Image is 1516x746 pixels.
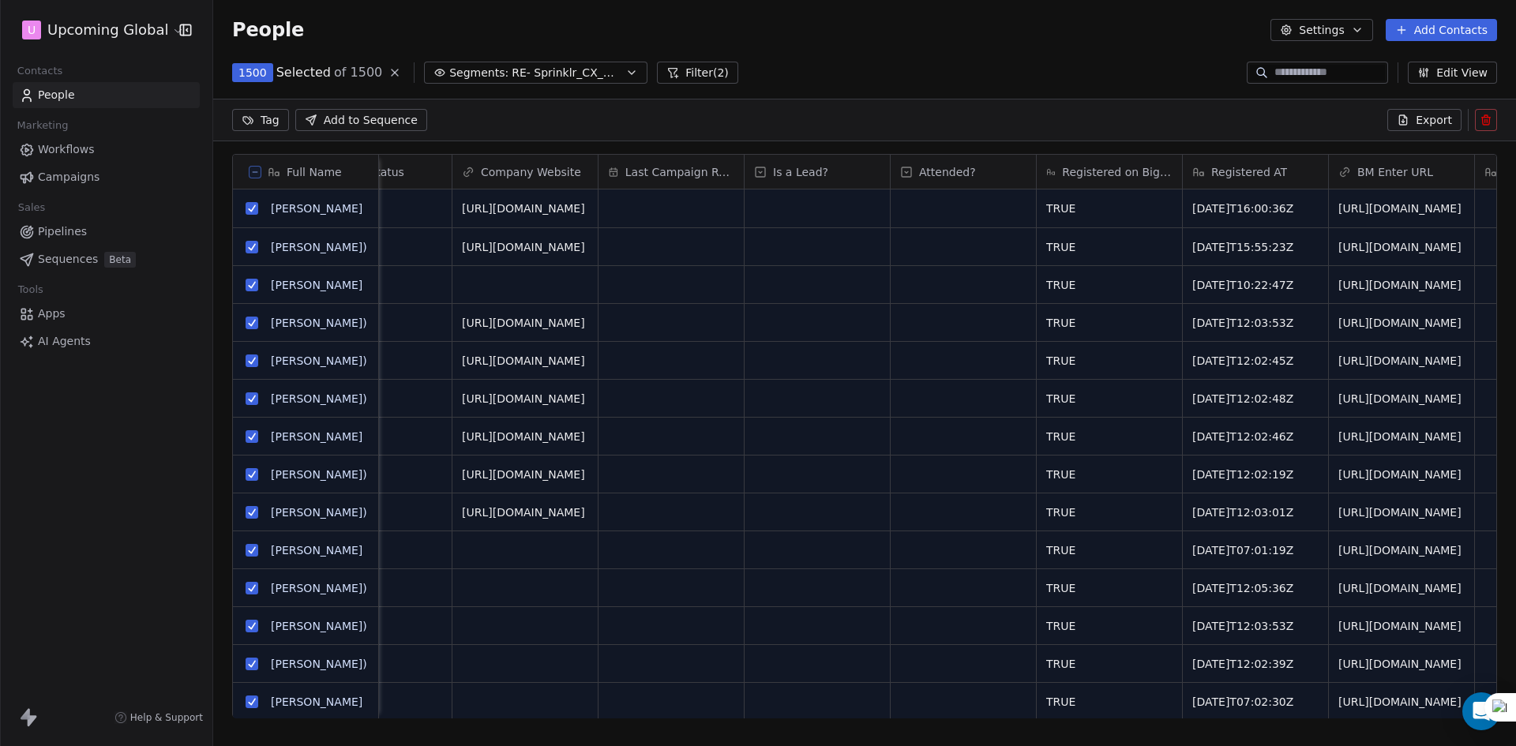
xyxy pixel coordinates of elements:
span: [DATE]T07:01:19Z [1192,542,1319,558]
span: [DATE]T10:22:47Z [1192,277,1319,293]
span: Contacts [10,59,69,83]
span: Help & Support [130,711,203,724]
button: Filter(2) [657,62,738,84]
a: [PERSON_NAME] [271,544,362,557]
a: [PERSON_NAME]) [271,241,367,253]
span: Selected [276,63,331,82]
a: [PERSON_NAME] [271,202,362,215]
span: [DATE]T12:03:53Z [1192,618,1319,634]
a: [URL][DOMAIN_NAME] [462,468,585,481]
a: [URL][DOMAIN_NAME] [462,392,585,405]
span: TRUE [1046,239,1173,255]
a: Campaigns [13,164,200,190]
div: Registered AT [1183,155,1328,189]
span: Full Name [287,164,342,180]
span: of 1500 [334,63,382,82]
a: [URL][DOMAIN_NAME] [1338,544,1462,557]
span: [DATE]T12:02:39Z [1192,656,1319,672]
a: [PERSON_NAME]) [271,582,367,594]
a: [URL][DOMAIN_NAME] [462,354,585,367]
span: Registered AT [1211,164,1287,180]
a: [PERSON_NAME] [271,695,362,708]
span: Marketing [10,114,75,137]
span: Export [1416,112,1452,128]
span: TRUE [1046,504,1173,520]
span: TRUE [1046,694,1173,710]
span: BM Enter URL [1357,164,1433,180]
a: [URL][DOMAIN_NAME] [1338,317,1462,329]
span: TRUE [1046,429,1173,444]
a: [URL][DOMAIN_NAME] [462,317,585,329]
a: Workflows [13,137,200,163]
div: Is a Lead? [745,155,890,189]
span: [DATE]T12:02:46Z [1192,429,1319,444]
a: [URL][DOMAIN_NAME] [1338,468,1462,481]
button: 1500 [232,63,273,82]
div: Registered on Bigmarker? [1037,155,1182,189]
a: [PERSON_NAME]) [271,620,367,632]
a: [PERSON_NAME] [271,430,362,443]
span: Tag [261,112,280,128]
span: Sales [11,196,52,219]
span: Workflows [38,141,95,158]
span: TRUE [1046,201,1173,216]
a: People [13,82,200,108]
span: [DATE]T12:02:19Z [1192,467,1319,482]
button: Add Contacts [1386,19,1497,41]
a: [URL][DOMAIN_NAME] [1338,241,1462,253]
span: TRUE [1046,542,1173,558]
span: Last Campaign Run On [625,164,734,180]
span: Sequences [38,251,98,268]
a: [URL][DOMAIN_NAME] [462,506,585,519]
a: [URL][DOMAIN_NAME] [1338,620,1462,632]
a: [URL][DOMAIN_NAME] [462,241,585,253]
span: [DATE]T16:00:36Z [1192,201,1319,216]
span: Attended? [919,164,976,180]
span: Upcoming Global [47,20,168,40]
a: [URL][DOMAIN_NAME] [1338,658,1462,670]
a: Help & Support [114,711,203,724]
button: UUpcoming Global [19,17,168,43]
a: [URL][DOMAIN_NAME] [462,430,585,443]
span: Pipelines [38,223,87,240]
a: [PERSON_NAME]) [271,506,367,519]
div: Full Name [233,155,378,189]
span: [DATE]T12:02:48Z [1192,391,1319,407]
span: Beta [104,252,136,268]
div: Last Campaign Run On [599,155,744,189]
a: [PERSON_NAME]) [271,658,367,670]
div: BM Enter URL [1329,155,1474,189]
span: Is a Lead? [773,164,828,180]
a: Pipelines [13,219,200,245]
span: TRUE [1046,618,1173,634]
span: Campaigns [38,169,99,186]
button: Tag [232,109,289,131]
span: Segments: [449,65,508,81]
a: [URL][DOMAIN_NAME] [1338,354,1462,367]
span: TRUE [1046,580,1173,596]
span: TRUE [1046,277,1173,293]
button: Export [1387,109,1462,131]
a: [PERSON_NAME]) [271,354,367,367]
span: Tools [11,278,50,302]
button: Add to Sequence [295,109,427,131]
a: [URL][DOMAIN_NAME] [1338,430,1462,443]
div: Attended? [891,155,1036,189]
span: [DATE]T12:03:53Z [1192,315,1319,331]
span: TRUE [1046,467,1173,482]
span: [DATE]T15:55:23Z [1192,239,1319,255]
a: [URL][DOMAIN_NAME] [1338,506,1462,519]
span: [DATE]T12:03:01Z [1192,504,1319,520]
span: TRUE [1046,391,1173,407]
a: [URL][DOMAIN_NAME] [1338,582,1462,594]
a: [PERSON_NAME]) [271,392,367,405]
span: [DATE]T07:02:30Z [1192,694,1319,710]
div: Open Intercom Messenger [1462,692,1500,730]
a: [PERSON_NAME]) [271,468,367,481]
a: [URL][DOMAIN_NAME] [1338,279,1462,291]
span: [DATE]T12:05:36Z [1192,580,1319,596]
span: AI Agents [38,333,91,350]
span: People [232,18,304,42]
button: Settings [1270,19,1372,41]
span: Registered on Bigmarker? [1062,164,1173,180]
